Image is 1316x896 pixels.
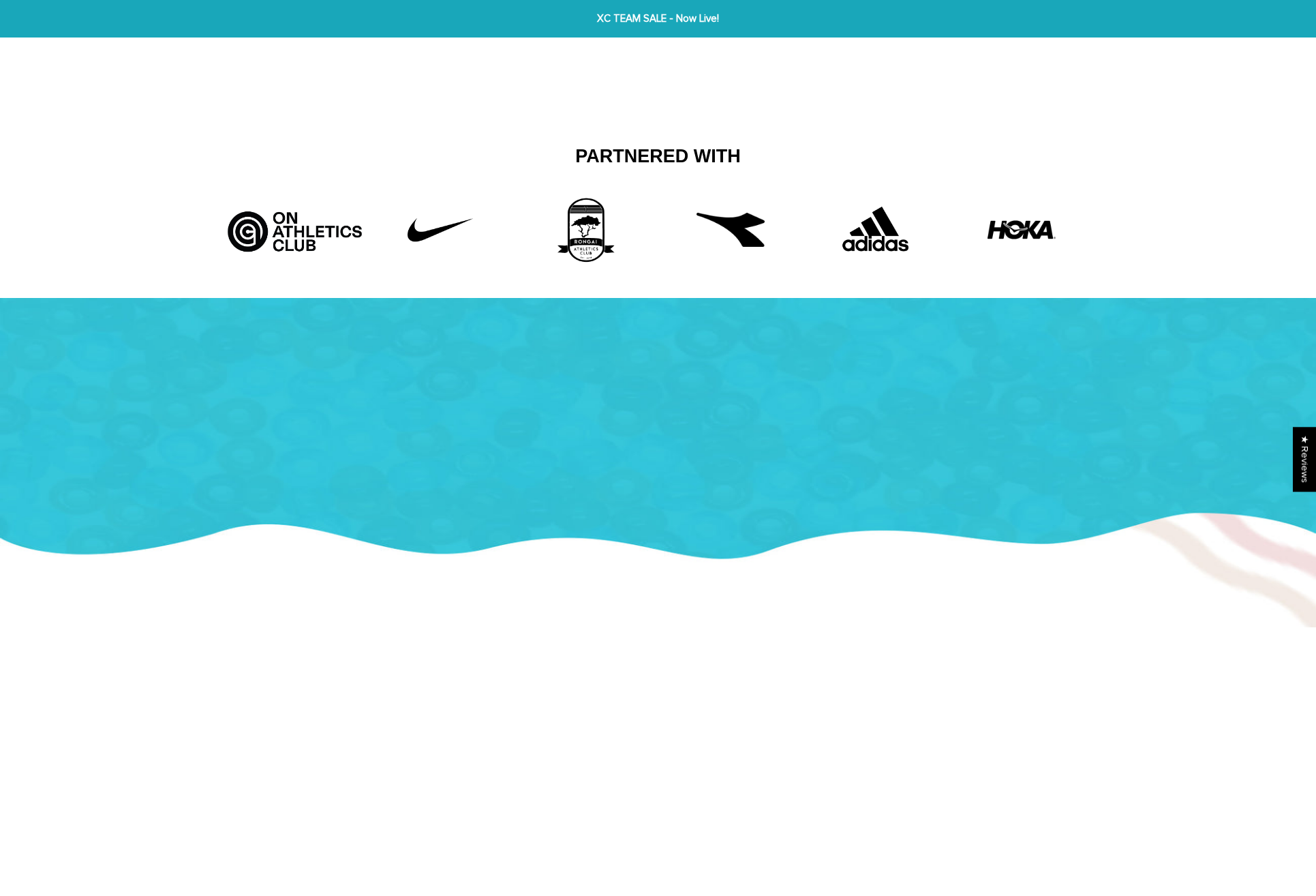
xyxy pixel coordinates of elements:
span: XC TEAM SALE - Now Live! [403,11,913,27]
img: Adidas.png [825,196,927,264]
div: Click to open Judge.me floating reviews tab [1293,427,1316,492]
img: Untitled-1_42f22808-10d6-43b8-a0fd-fffce8cf9462.png [389,196,491,264]
img: free-diadora-logo-icon-download-in-svg-png-gif-file-formats--brand-fashion-pack-logos-icons-28542... [697,196,765,264]
img: HOKA-logo.webp [988,196,1056,264]
h2: Partnered With [232,145,1084,168]
img: 3rd_partner.png [534,196,637,264]
img: Artboard_5_bcd5fb9d-526a-4748-82a7-e4a7ed1c43f8.jpg [222,196,367,256]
